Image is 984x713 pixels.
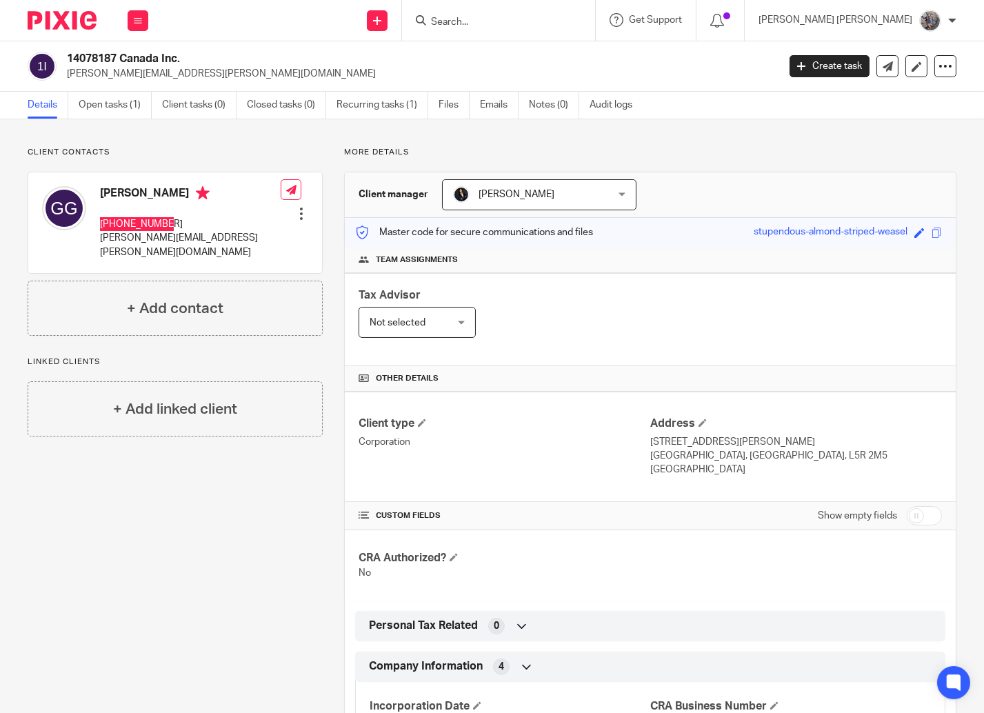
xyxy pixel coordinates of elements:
[650,463,942,476] p: [GEOGRAPHIC_DATA]
[376,254,458,265] span: Team assignments
[480,92,519,119] a: Emails
[28,11,97,30] img: Pixie
[494,619,499,633] span: 0
[359,551,650,565] h4: CRA Authorized?
[100,217,281,231] p: [PHONE_NUMBER]
[344,147,956,158] p: More details
[28,147,323,158] p: Client contacts
[376,373,439,384] span: Other details
[430,17,554,29] input: Search
[162,92,237,119] a: Client tasks (0)
[42,186,86,230] img: svg%3E
[337,92,428,119] a: Recurring tasks (1)
[790,55,870,77] a: Create task
[369,619,478,633] span: Personal Tax Related
[100,186,281,203] h4: [PERSON_NAME]
[28,52,57,81] img: svg%3E
[919,10,941,32] img: 20160912_191538.jpg
[196,186,210,200] i: Primary
[28,356,323,368] p: Linked clients
[359,568,371,578] span: No
[127,298,223,319] h4: + Add contact
[754,225,907,241] div: stupendous-almond-striped-weasel
[759,13,912,27] p: [PERSON_NAME] [PERSON_NAME]
[453,186,470,203] img: HardeepM.png
[369,659,483,674] span: Company Information
[439,92,470,119] a: Files
[100,231,281,259] p: [PERSON_NAME][EMAIL_ADDRESS][PERSON_NAME][DOMAIN_NAME]
[590,92,643,119] a: Audit logs
[650,416,942,431] h4: Address
[818,509,897,523] label: Show empty fields
[359,416,650,431] h4: Client type
[113,399,237,420] h4: + Add linked client
[359,435,650,449] p: Corporation
[28,92,68,119] a: Details
[499,660,504,674] span: 4
[79,92,152,119] a: Open tasks (1)
[359,188,428,201] h3: Client manager
[629,15,682,25] span: Get Support
[370,318,425,328] span: Not selected
[650,435,942,449] p: [STREET_ADDRESS][PERSON_NAME]
[67,52,628,66] h2: 14078187 Canada Inc.
[650,449,942,463] p: [GEOGRAPHIC_DATA], [GEOGRAPHIC_DATA], L5R 2M5
[529,92,579,119] a: Notes (0)
[355,225,593,239] p: Master code for secure communications and files
[359,510,650,521] h4: CUSTOM FIELDS
[479,190,554,199] span: [PERSON_NAME]
[67,67,769,81] p: [PERSON_NAME][EMAIL_ADDRESS][PERSON_NAME][DOMAIN_NAME]
[247,92,326,119] a: Closed tasks (0)
[359,290,421,301] span: Tax Advisor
